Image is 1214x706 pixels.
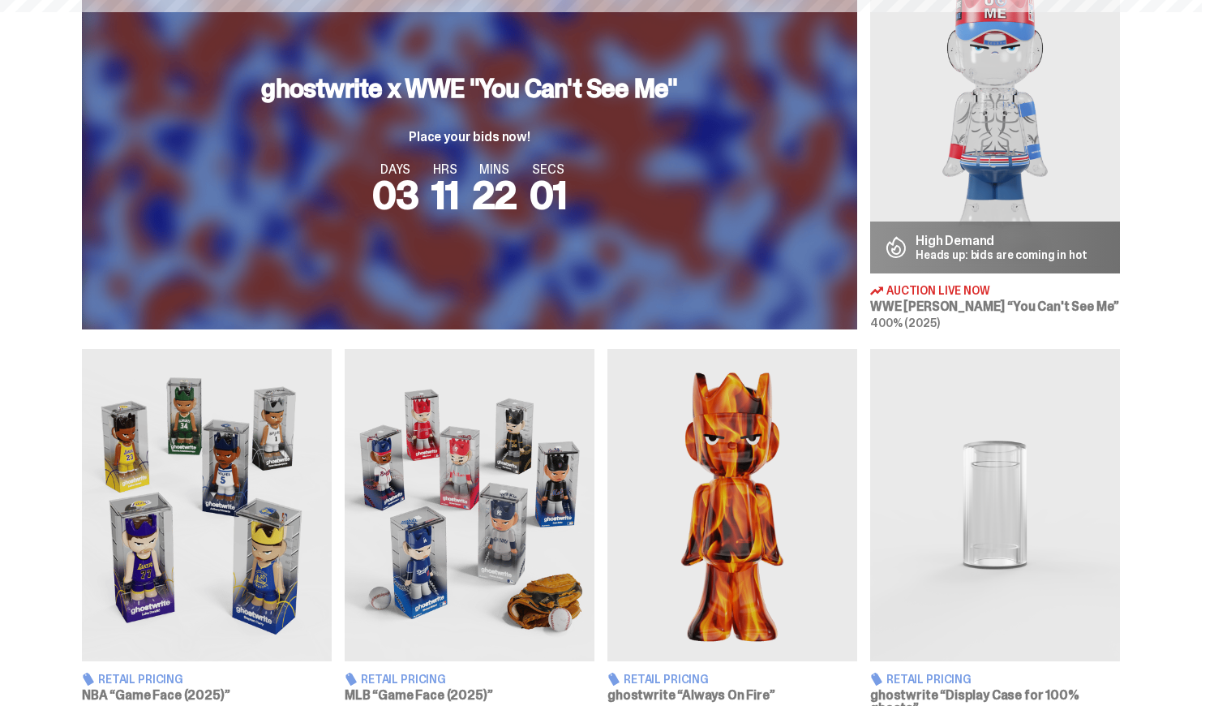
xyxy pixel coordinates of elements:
span: Retail Pricing [886,674,972,685]
span: Retail Pricing [98,674,183,685]
span: SECS [530,163,567,176]
img: Always On Fire [607,349,857,661]
span: 01 [530,170,567,221]
p: Place your bids now! [261,131,677,144]
span: 11 [431,170,459,221]
span: 03 [372,170,418,221]
span: HRS [431,163,459,176]
h3: MLB “Game Face (2025)” [345,689,594,702]
img: Display Case for 100% ghosts [870,349,1120,661]
span: Auction Live Now [886,285,990,296]
span: MINS [472,163,517,176]
span: Retail Pricing [361,674,446,685]
span: 22 [472,170,517,221]
span: DAYS [372,163,418,176]
span: Retail Pricing [624,674,709,685]
img: Game Face (2025) [82,349,332,661]
h3: ghostwrite “Always On Fire” [607,689,857,702]
h3: WWE [PERSON_NAME] “You Can't See Me” [870,300,1120,313]
h3: NBA “Game Face (2025)” [82,689,332,702]
img: Game Face (2025) [345,349,594,661]
h3: ghostwrite x WWE "You Can't See Me" [261,75,677,101]
p: High Demand [916,235,1087,248]
p: Heads up: bids are coming in hot [916,249,1087,260]
span: 400% (2025) [870,316,939,330]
